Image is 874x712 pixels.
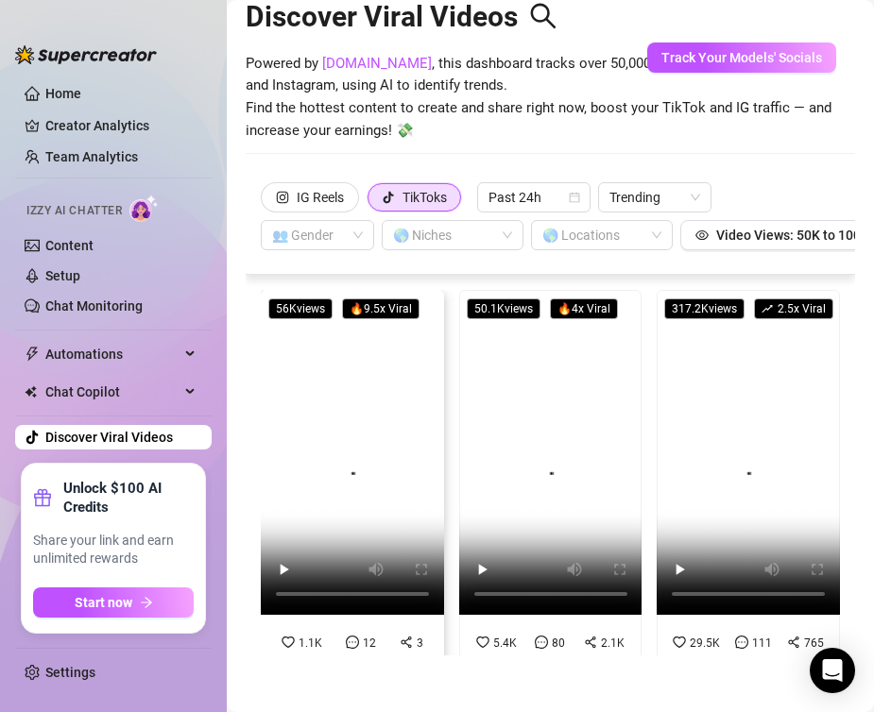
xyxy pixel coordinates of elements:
[810,648,855,693] div: Open Intercom Messenger
[400,636,413,649] span: share-alt
[33,587,194,618] button: Start nowarrow-right
[647,42,836,73] button: Track Your Models' Socials
[403,183,447,212] div: TikToks
[322,55,432,72] a: [DOMAIN_NAME]
[609,183,700,212] span: Trending
[25,385,37,398] img: Chat Copilot
[601,636,625,650] span: 2.1K
[569,192,580,203] span: calendar
[664,298,745,319] span: 317.2K views
[45,665,95,680] a: Settings
[735,636,748,649] span: message
[673,636,686,649] span: heart
[804,636,824,650] span: 765
[752,636,772,650] span: 111
[33,532,194,568] span: Share your link and earn unlimited rewards
[552,636,565,650] span: 80
[33,488,52,507] span: gift
[535,636,548,649] span: message
[25,347,40,362] span: thunderbolt
[363,636,376,650] span: 12
[140,596,153,609] span: arrow-right
[246,53,855,142] span: Powered by , this dashboard tracks over 50,000 OnlyFans models on TikTok and Instagram, using AI ...
[584,636,597,649] span: share-alt
[45,430,173,445] a: Discover Viral Videos
[661,50,822,65] span: Track Your Models' Socials
[762,303,773,314] span: rise
[45,149,138,164] a: Team Analytics
[45,86,81,101] a: Home
[45,110,197,141] a: Creator Analytics
[26,202,122,220] span: Izzy AI Chatter
[276,191,289,204] span: instagram
[695,229,709,242] span: eye
[45,238,94,253] a: Content
[346,636,359,649] span: message
[15,45,157,64] img: logo-BBDzfeDw.svg
[787,636,800,649] span: share-alt
[382,191,395,204] span: tik-tok
[488,183,579,212] span: Past 24h
[45,268,80,283] a: Setup
[476,636,489,649] span: heart
[529,2,557,30] span: search
[268,298,333,319] span: 56K views
[342,298,420,319] span: 🔥 9.5 x Viral
[282,636,295,649] span: heart
[690,636,720,650] span: 29.5K
[754,298,833,319] span: 2.5 x Viral
[550,298,618,319] span: 🔥 4 x Viral
[493,636,517,650] span: 5.4K
[45,377,180,407] span: Chat Copilot
[417,636,423,650] span: 3
[63,479,194,517] strong: Unlock $100 AI Credits
[75,595,132,610] span: Start now
[129,195,159,222] img: AI Chatter
[467,298,540,319] span: 50.1K views
[45,298,143,314] a: Chat Monitoring
[716,228,872,243] span: Video Views: 50K to 100M
[297,183,344,212] div: IG Reels
[299,636,322,650] span: 1.1K
[45,339,180,369] span: Automations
